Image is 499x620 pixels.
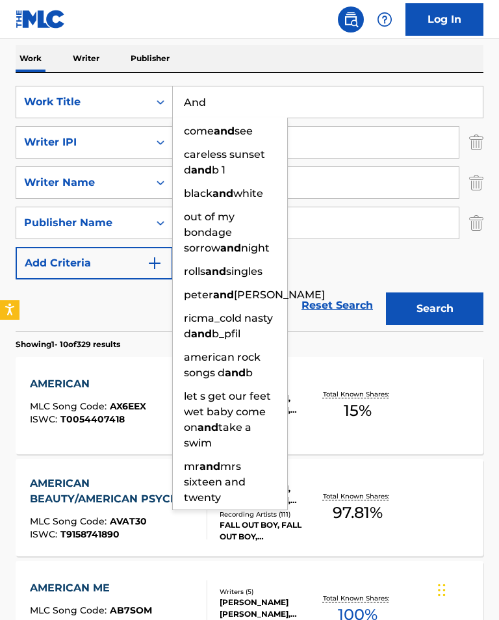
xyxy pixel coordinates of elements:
p: Publisher [127,45,173,72]
img: Delete Criterion [469,166,483,199]
strong: and [199,460,220,472]
span: white [233,187,263,200]
div: Publisher Name [24,215,141,231]
span: AB7SOM [110,604,152,616]
div: Help [372,6,398,32]
a: AMERICAN BEAUTY/AMERICAN PSYCHOMLC Song Code:AVAT30ISWC:T9158741890Writers (6)[PERSON_NAME], [PER... [16,459,483,556]
div: AMERICAN BEAUTY/AMERICAN PSYCHO [30,476,197,507]
span: MLC Song Code : [30,400,110,412]
span: b 1 [212,164,225,176]
span: [PERSON_NAME] [234,289,325,301]
span: MLC Song Code : [30,604,110,616]
span: AVAT30 [110,515,147,527]
span: mrs sixteen and twenty [184,460,246,504]
span: ricma_cold nasty d [184,312,273,340]
span: peter [184,289,213,301]
span: careless sunset d [184,148,265,176]
button: Search [386,292,483,325]
strong: and [198,421,218,433]
img: Delete Criterion [469,207,483,239]
span: T9158741890 [60,528,120,540]
p: Showing 1 - 10 of 329 results [16,339,120,350]
span: mr [184,460,199,472]
span: out of my bondage sorrow [184,211,235,254]
strong: and [220,242,241,254]
button: Add Criteria [16,247,173,279]
div: Writers ( 5 ) [220,587,318,597]
span: night [241,242,270,254]
span: come [184,125,214,137]
div: FALL OUT BOY, FALL OUT BOY, [PERSON_NAME], [PERSON_NAME], [PERSON_NAME], [PERSON_NAME], [PERSON_N... [220,519,318,543]
span: let s get our feet wet baby come on [184,390,271,433]
strong: and [225,367,246,379]
a: Public Search [338,6,364,32]
div: Work Title [24,94,141,110]
img: 9d2ae6d4665cec9f34b9.svg [147,255,162,271]
a: AMERICANMLC Song Code:AX6EEXISWC:T0054407418Writers (3)[PERSON_NAME], [PERSON_NAME], [PERSON_NAME... [16,357,483,454]
strong: and [191,164,212,176]
p: Work [16,45,45,72]
span: american rock songs d [184,351,261,379]
iframe: Chat Widget [434,558,499,620]
div: AMERICAN [30,376,146,392]
span: T0054407418 [60,413,125,425]
p: Total Known Shares: [323,389,392,399]
a: Log In [405,3,483,36]
strong: and [214,125,235,137]
strong: and [213,289,234,301]
span: 97.81 % [333,501,383,524]
span: 15 % [344,399,372,422]
img: MLC Logo [16,10,66,29]
span: ISWC : [30,528,60,540]
strong: and [212,187,233,200]
span: black [184,187,212,200]
span: MLC Song Code : [30,515,110,527]
div: Writer IPI [24,135,141,150]
div: Writer Name [24,175,141,190]
span: b_pfil [212,328,240,340]
a: Reset Search [295,291,379,320]
strong: and [205,265,226,278]
span: b [246,367,253,379]
p: Total Known Shares: [323,491,392,501]
p: Total Known Shares: [323,593,392,603]
span: AX6EEX [110,400,146,412]
div: Recording Artists ( 111 ) [220,510,318,519]
img: help [377,12,392,27]
div: AMERICAN ME [30,580,152,596]
img: Delete Criterion [469,126,483,159]
p: Writer [69,45,103,72]
form: Search Form [16,86,483,331]
span: rolls [184,265,205,278]
strong: and [191,328,212,340]
span: see [235,125,253,137]
div: [PERSON_NAME] [PERSON_NAME], [PERSON_NAME] [PERSON_NAME], [PERSON_NAME] [PERSON_NAME], [PERSON_NA... [220,597,318,620]
span: ISWC : [30,413,60,425]
div: Drag [438,571,446,610]
img: search [343,12,359,27]
span: singles [226,265,262,278]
